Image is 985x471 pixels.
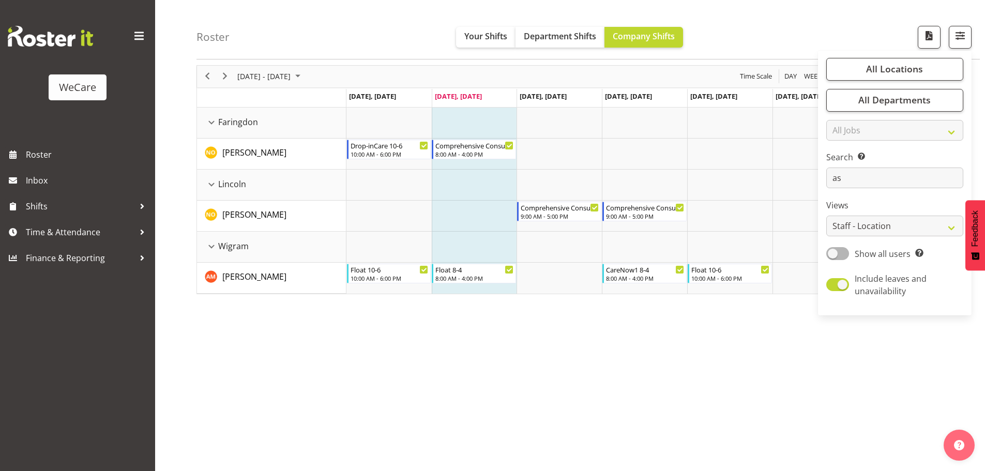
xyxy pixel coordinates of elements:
[197,201,346,232] td: Natasha Ottley resource
[858,94,931,107] span: All Departments
[965,200,985,270] button: Feedback - Show survey
[613,31,675,42] span: Company Shifts
[776,92,823,101] span: [DATE], [DATE]
[26,147,150,162] span: Roster
[351,264,429,275] div: Float 10-6
[435,150,513,158] div: 8:00 AM - 4:00 PM
[197,108,346,139] td: Faringdon resource
[435,92,482,101] span: [DATE], [DATE]
[739,70,773,83] span: Time Scale
[218,116,258,128] span: Faringdon
[347,140,431,159] div: Natasha Ottley"s event - Drop-inCare 10-6 Begin From Monday, September 29, 2025 at 10:00:00 AM GM...
[197,232,346,263] td: Wigram resource
[456,27,516,48] button: Your Shifts
[517,202,601,221] div: Natasha Ottley"s event - Comprehensive Consult Begin From Wednesday, October 1, 2025 at 9:00:00 A...
[26,173,150,188] span: Inbox
[803,70,823,83] span: Week
[197,170,346,201] td: Lincoln resource
[738,70,774,83] button: Time Scale
[688,264,772,283] div: Ashley Mendoza"s event - Float 10-6 Begin From Friday, October 3, 2025 at 10:00:00 AM GMT+13:00 E...
[802,70,824,83] button: Timeline Week
[971,210,980,247] span: Feedback
[59,80,96,95] div: WeCare
[521,202,599,212] div: Comprehensive Consult
[866,63,923,75] span: All Locations
[351,150,429,158] div: 10:00 AM - 6:00 PM
[602,202,687,221] div: Natasha Ottley"s event - Comprehensive Consult Begin From Thursday, October 2, 2025 at 9:00:00 AM...
[26,250,134,266] span: Finance & Reporting
[222,271,286,282] span: [PERSON_NAME]
[524,31,596,42] span: Department Shifts
[199,66,216,87] div: previous period
[196,65,944,294] div: Timeline Week of September 30, 2025
[201,70,215,83] button: Previous
[222,146,286,159] a: [PERSON_NAME]
[783,70,799,83] button: Timeline Day
[218,70,232,83] button: Next
[8,26,93,47] img: Rosterit website logo
[826,168,963,189] input: Search
[218,240,249,252] span: Wigram
[349,92,396,101] span: [DATE], [DATE]
[234,66,307,87] div: Sep 29 - Oct 05, 2025
[197,263,346,294] td: Ashley Mendoza resource
[516,27,604,48] button: Department Shifts
[435,264,513,275] div: Float 8-4
[918,26,941,49] button: Download a PDF of the roster according to the set date range.
[464,31,507,42] span: Your Shifts
[26,199,134,214] span: Shifts
[432,140,516,159] div: Natasha Ottley"s event - Comprehensive Consult 8-4 Begin From Tuesday, September 30, 2025 at 8:00...
[855,248,911,260] span: Show all users
[855,273,927,297] span: Include leaves and unavailability
[604,27,683,48] button: Company Shifts
[197,139,346,170] td: Natasha Ottley resource
[826,58,963,81] button: All Locations
[826,151,963,164] label: Search
[606,202,684,212] div: Comprehensive Consult
[602,264,687,283] div: Ashley Mendoza"s event - CareNow1 8-4 Begin From Thursday, October 2, 2025 at 8:00:00 AM GMT+13:0...
[606,212,684,220] div: 9:00 AM - 5:00 PM
[347,264,431,283] div: Ashley Mendoza"s event - Float 10-6 Begin From Monday, September 29, 2025 at 10:00:00 AM GMT+13:0...
[691,274,769,282] div: 10:00 AM - 6:00 PM
[521,212,599,220] div: 9:00 AM - 5:00 PM
[691,264,769,275] div: Float 10-6
[520,92,567,101] span: [DATE], [DATE]
[216,66,234,87] div: next period
[236,70,305,83] button: September 2025
[222,208,286,221] a: [PERSON_NAME]
[606,264,684,275] div: CareNow1 8-4
[218,178,246,190] span: Lincoln
[435,140,513,150] div: Comprehensive Consult 8-4
[351,274,429,282] div: 10:00 AM - 6:00 PM
[690,92,737,101] span: [DATE], [DATE]
[605,92,652,101] span: [DATE], [DATE]
[196,31,230,43] h4: Roster
[26,224,134,240] span: Time & Attendance
[949,26,972,49] button: Filter Shifts
[222,209,286,220] span: [PERSON_NAME]
[606,274,684,282] div: 8:00 AM - 4:00 PM
[783,70,798,83] span: Day
[222,147,286,158] span: [PERSON_NAME]
[346,108,943,294] table: Timeline Week of September 30, 2025
[351,140,429,150] div: Drop-inCare 10-6
[826,89,963,112] button: All Departments
[222,270,286,283] a: [PERSON_NAME]
[826,200,963,212] label: Views
[435,274,513,282] div: 8:00 AM - 4:00 PM
[432,264,516,283] div: Ashley Mendoza"s event - Float 8-4 Begin From Tuesday, September 30, 2025 at 8:00:00 AM GMT+13:00...
[236,70,292,83] span: [DATE] - [DATE]
[954,440,964,450] img: help-xxl-2.png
